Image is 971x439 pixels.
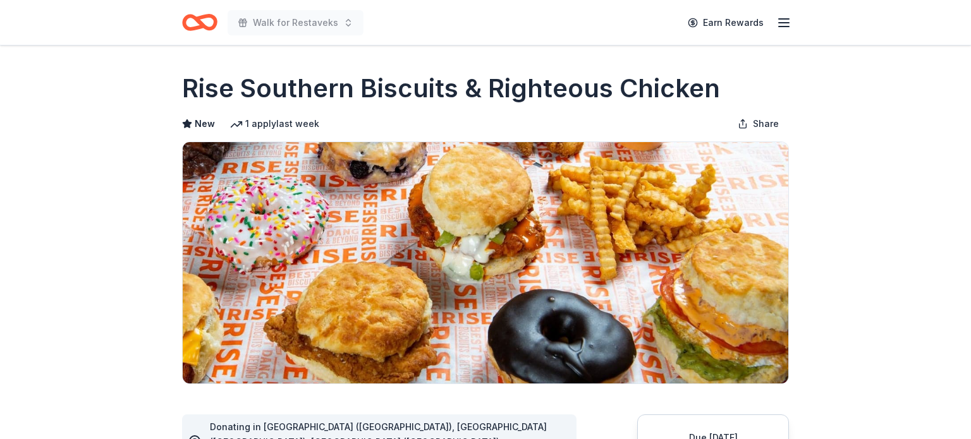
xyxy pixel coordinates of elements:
[183,142,788,383] img: Image for Rise Southern Biscuits & Righteous Chicken
[753,116,779,131] span: Share
[182,8,217,37] a: Home
[253,15,338,30] span: Walk for Restaveks
[680,11,771,34] a: Earn Rewards
[728,111,789,136] button: Share
[230,116,319,131] div: 1 apply last week
[182,71,720,106] h1: Rise Southern Biscuits & Righteous Chicken
[195,116,215,131] span: New
[228,10,363,35] button: Walk for Restaveks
